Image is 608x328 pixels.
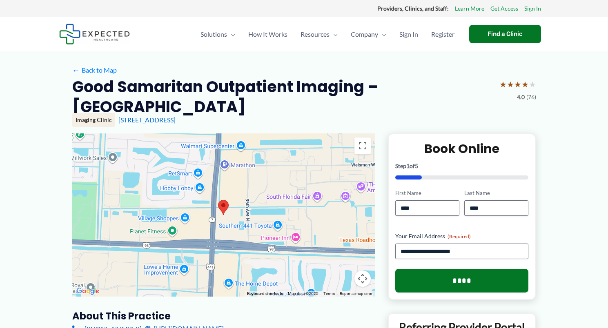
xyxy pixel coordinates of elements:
[395,189,459,197] label: First Name
[294,20,344,49] a: ResourcesMenu Toggle
[507,77,514,92] span: ★
[74,286,101,297] a: Open this area in Google Maps (opens a new window)
[323,291,335,296] a: Terms (opens in new tab)
[72,310,375,322] h3: About this practice
[529,77,536,92] span: ★
[194,20,461,49] nav: Primary Site Navigation
[227,20,235,49] span: Menu Toggle
[72,66,80,74] span: ←
[464,189,528,197] label: Last Name
[455,3,484,14] a: Learn More
[395,232,529,240] label: Your Email Address
[72,113,115,127] div: Imaging Clinic
[395,141,529,157] h2: Book Online
[425,20,461,49] a: Register
[72,77,493,117] h2: Good Samaritan Outpatient Imaging – [GEOGRAPHIC_DATA]
[517,92,525,102] span: 4.0
[354,137,371,154] button: Toggle fullscreen view
[194,20,242,49] a: SolutionsMenu Toggle
[395,163,529,169] p: Step of
[448,233,471,239] span: (Required)
[354,270,371,287] button: Map camera controls
[72,64,117,76] a: ←Back to Map
[288,291,318,296] span: Map data ©2025
[431,20,454,49] span: Register
[526,92,536,102] span: (76)
[242,20,294,49] a: How It Works
[393,20,425,49] a: Sign In
[406,162,410,169] span: 1
[74,286,101,297] img: Google
[351,20,378,49] span: Company
[247,291,283,297] button: Keyboard shortcuts
[377,5,449,12] strong: Providers, Clinics, and Staff:
[340,291,372,296] a: Report a map error
[378,20,386,49] span: Menu Toggle
[344,20,393,49] a: CompanyMenu Toggle
[521,77,529,92] span: ★
[301,20,330,49] span: Resources
[399,20,418,49] span: Sign In
[200,20,227,49] span: Solutions
[248,20,287,49] span: How It Works
[118,116,176,124] a: [STREET_ADDRESS]
[415,162,418,169] span: 5
[514,77,521,92] span: ★
[59,24,130,44] img: Expected Healthcare Logo - side, dark font, small
[469,25,541,43] a: Find a Clinic
[490,3,518,14] a: Get Access
[524,3,541,14] a: Sign In
[330,20,338,49] span: Menu Toggle
[499,77,507,92] span: ★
